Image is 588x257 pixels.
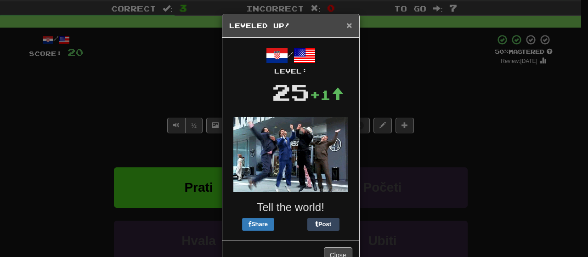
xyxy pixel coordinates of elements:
span: × [346,20,352,30]
div: / [229,45,352,76]
button: Share [242,218,274,231]
iframe: X Post Button [274,218,307,231]
div: +1 [310,86,344,104]
h5: Leveled Up! [229,21,352,30]
button: Close [346,20,352,30]
button: Post [307,218,339,231]
div: Level: [229,67,352,76]
div: 25 [272,76,310,108]
img: anchorman-0f45bd94e4bc77b3e4009f63bd0ea52a2253b4c1438f2773e23d74ae24afd04f.gif [233,117,348,192]
h3: Tell the world! [229,201,352,213]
